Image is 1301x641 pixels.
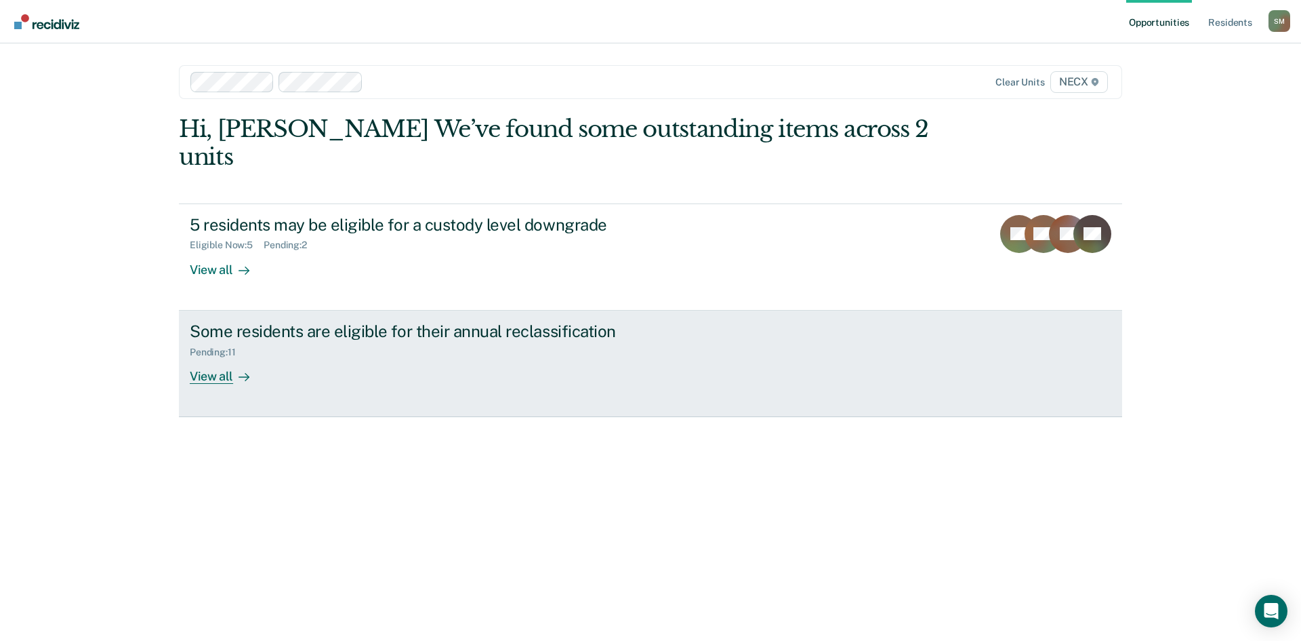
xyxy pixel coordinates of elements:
[1050,71,1108,93] span: NECX
[190,322,665,341] div: Some residents are eligible for their annual reclassification
[190,357,266,384] div: View all
[190,347,247,358] div: Pending : 11
[14,14,79,29] img: Recidiviz
[190,215,665,235] div: 5 residents may be eligible for a custody level downgrade
[1255,595,1287,627] div: Open Intercom Messenger
[1268,10,1290,32] button: Profile dropdown button
[179,115,934,171] div: Hi, [PERSON_NAME] We’ve found some outstanding items across 2 units
[179,203,1122,311] a: 5 residents may be eligible for a custody level downgradeEligible Now:5Pending:2View all
[1268,10,1290,32] div: S M
[995,77,1045,88] div: Clear units
[190,251,266,277] div: View all
[179,311,1122,417] a: Some residents are eligible for their annual reclassificationPending:11View all
[264,239,318,251] div: Pending : 2
[190,239,264,251] div: Eligible Now : 5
